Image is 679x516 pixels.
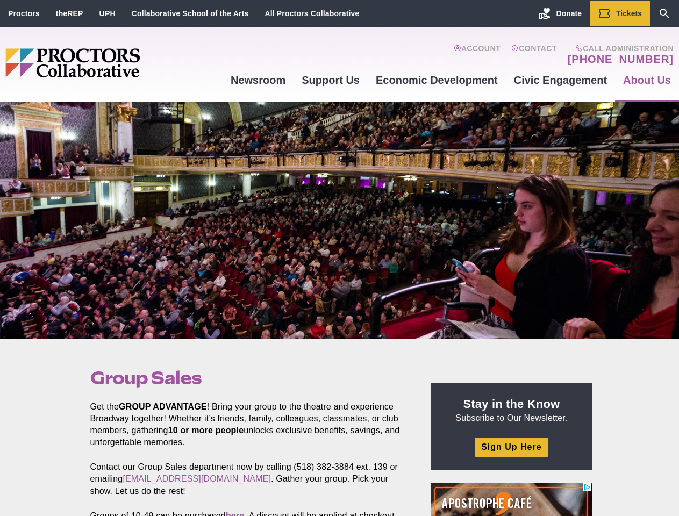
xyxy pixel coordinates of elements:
[90,461,406,497] p: Contact our Group Sales department now by calling (518) 382-3884 ext. 139 or emailing . Gather yo...
[132,9,249,18] a: Collaborative School of the Arts
[454,44,501,66] a: Account
[265,9,359,18] a: All Proctors Collaborative
[615,66,679,95] a: About Us
[616,9,642,18] span: Tickets
[511,44,557,66] a: Contact
[568,53,674,66] a: [PHONE_NUMBER]
[119,402,207,411] strong: GROUP ADVANTAGE
[564,44,674,53] span: Call Administration
[368,66,506,95] a: Economic Development
[650,1,679,26] a: Search
[168,426,244,435] strong: 10 or more people
[530,1,590,26] a: Donate
[463,397,560,411] strong: Stay in the Know
[223,66,294,95] a: Newsroom
[556,9,582,18] span: Donate
[590,1,650,26] a: Tickets
[90,401,406,448] p: Get the ! Bring your group to the theatre and experience Broadway together! Whether it’s friends,...
[99,9,116,18] a: UPH
[56,9,83,18] a: theREP
[444,396,579,424] p: Subscribe to Our Newsletter.
[8,9,40,18] a: Proctors
[475,438,548,456] a: Sign Up Here
[506,66,615,95] a: Civic Engagement
[294,66,368,95] a: Support Us
[90,368,406,388] h1: Group Sales
[123,474,271,483] a: [EMAIL_ADDRESS][DOMAIN_NAME]
[5,48,223,77] img: Proctors logo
